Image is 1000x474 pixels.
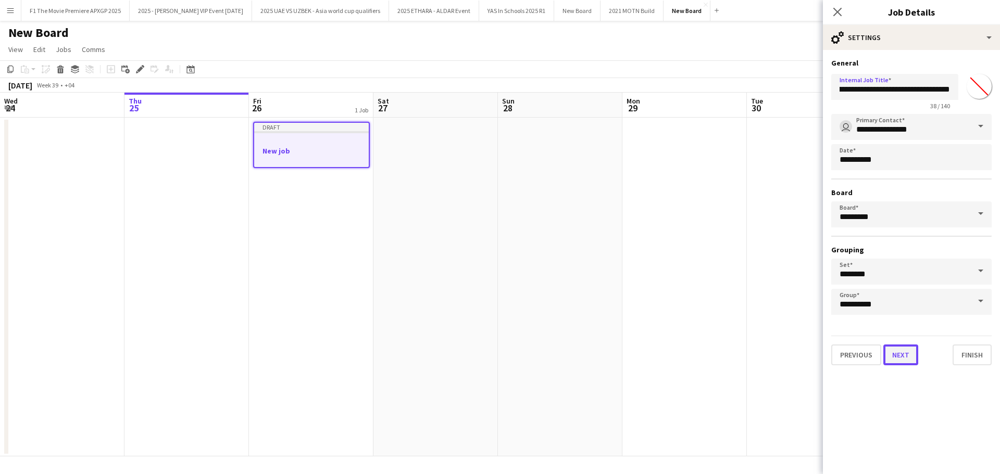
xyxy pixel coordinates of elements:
button: Next [883,344,918,365]
a: Jobs [52,43,76,56]
span: Jobs [56,45,71,54]
button: New Board [554,1,601,21]
span: 30 [749,102,763,114]
h3: Board [831,188,992,197]
h1: New Board [8,25,69,41]
span: Thu [129,96,142,106]
button: F1 The Movie Premiere APXGP 2025 [21,1,130,21]
a: View [4,43,27,56]
span: 26 [252,102,261,114]
button: New Board [664,1,710,21]
span: Sat [378,96,389,106]
h3: General [831,58,992,68]
button: 2021 MOTN Build [601,1,664,21]
button: 2025 - [PERSON_NAME] VIP Event [DATE] [130,1,252,21]
button: 2025 ETHARA - ALDAR Event [389,1,479,21]
a: Comms [78,43,109,56]
button: Finish [953,344,992,365]
a: Edit [29,43,49,56]
span: Wed [4,96,18,106]
span: 27 [376,102,389,114]
app-job-card: DraftNew job [253,122,370,168]
div: +04 [65,81,74,89]
span: Mon [627,96,640,106]
span: 24 [3,102,18,114]
span: 29 [625,102,640,114]
span: 28 [501,102,515,114]
div: Settings [823,25,1000,50]
span: Comms [82,45,105,54]
span: View [8,45,23,54]
span: 38 / 140 [922,102,958,110]
button: YAS In Schools 2025 R1 [479,1,554,21]
span: Tue [751,96,763,106]
div: [DATE] [8,80,32,91]
span: Sun [502,96,515,106]
span: Edit [33,45,45,54]
span: Fri [253,96,261,106]
div: 1 Job [355,106,368,114]
span: 25 [127,102,142,114]
span: Week 39 [34,81,60,89]
button: 2025 UAE VS UZBEK - Asia world cup qualifiers [252,1,389,21]
button: Previous [831,344,881,365]
div: Draft [254,123,369,131]
h3: Job Details [823,5,1000,19]
h3: New job [254,146,369,156]
h3: Grouping [831,245,992,254]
